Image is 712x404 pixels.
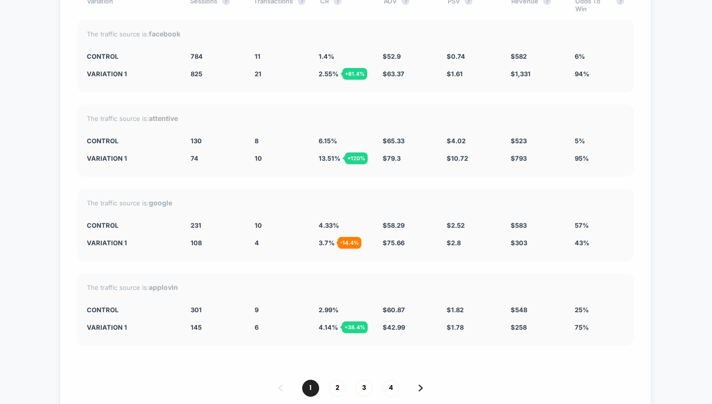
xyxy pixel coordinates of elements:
[511,52,527,60] span: $ 582
[87,137,176,145] div: CONTROL
[149,283,178,291] strong: applovin
[87,283,624,291] div: The traffic source is:
[255,154,262,162] span: 10
[87,154,176,162] div: Variation 1
[447,323,464,331] span: $ 1.78
[319,221,339,229] span: 4.33 %
[87,70,176,78] div: Variation 1
[255,323,259,331] span: 6
[149,114,178,122] strong: attentive
[149,30,180,38] strong: facebook
[87,221,176,229] div: CONTROL
[383,306,405,314] span: $ 60.87
[191,239,202,247] span: 108
[191,306,202,314] span: 301
[575,239,624,247] div: 43%
[447,239,461,247] span: $ 2.8
[319,70,339,78] span: 2.55 %
[383,154,401,162] span: $ 79.3
[302,380,319,397] span: 1
[383,239,405,247] span: $ 75.66
[338,237,361,249] div: - 14.4 %
[511,306,527,314] span: $ 548
[255,52,260,60] span: 11
[255,306,259,314] span: 9
[191,52,203,60] span: 784
[191,323,202,331] span: 145
[383,70,405,78] span: $ 63.37
[87,239,176,247] div: Variation 1
[191,137,202,145] span: 130
[575,137,624,145] div: 5%
[447,70,463,78] span: $ 1.61
[87,323,176,331] div: Variation 1
[319,323,338,331] span: 4.14 %
[87,199,624,207] div: The traffic source is:
[319,137,337,145] span: 6.15 %
[447,154,468,162] span: $ 10.72
[255,221,262,229] span: 10
[511,154,527,162] span: $ 793
[319,306,339,314] span: 2.99 %
[345,152,368,164] div: + 120 %
[447,221,465,229] span: $ 2.52
[575,221,624,229] div: 57%
[575,70,624,78] div: 94%
[511,137,527,145] span: $ 523
[319,154,340,162] span: 13.51 %
[511,221,527,229] span: $ 583
[191,154,198,162] span: 74
[356,380,372,397] span: 3
[575,154,624,162] div: 95%
[319,52,334,60] span: 1.4 %
[87,306,176,314] div: CONTROL
[87,52,176,60] div: CONTROL
[383,221,405,229] span: $ 58.29
[447,137,466,145] span: $ 4.02
[255,239,259,247] span: 4
[575,306,624,314] div: 25%
[149,199,172,207] strong: google
[447,306,464,314] span: $ 1.82
[419,385,423,391] img: pagination forward
[342,68,367,80] div: + 81.4 %
[575,323,624,331] div: 75%
[255,70,261,78] span: 21
[382,380,399,397] span: 4
[319,239,335,247] span: 3.7 %
[511,323,527,331] span: $ 258
[87,30,624,38] div: The traffic source is:
[575,52,624,60] div: 6%
[255,137,259,145] span: 8
[329,380,346,397] span: 2
[191,70,202,78] span: 825
[383,323,405,331] span: $ 42.99
[342,321,368,333] div: + 38.4 %
[447,52,465,60] span: $ 0.74
[191,221,201,229] span: 231
[87,114,624,122] div: The traffic source is:
[383,137,405,145] span: $ 65.33
[383,52,401,60] span: $ 52.9
[511,239,527,247] span: $ 303
[511,70,531,78] span: $ 1,331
